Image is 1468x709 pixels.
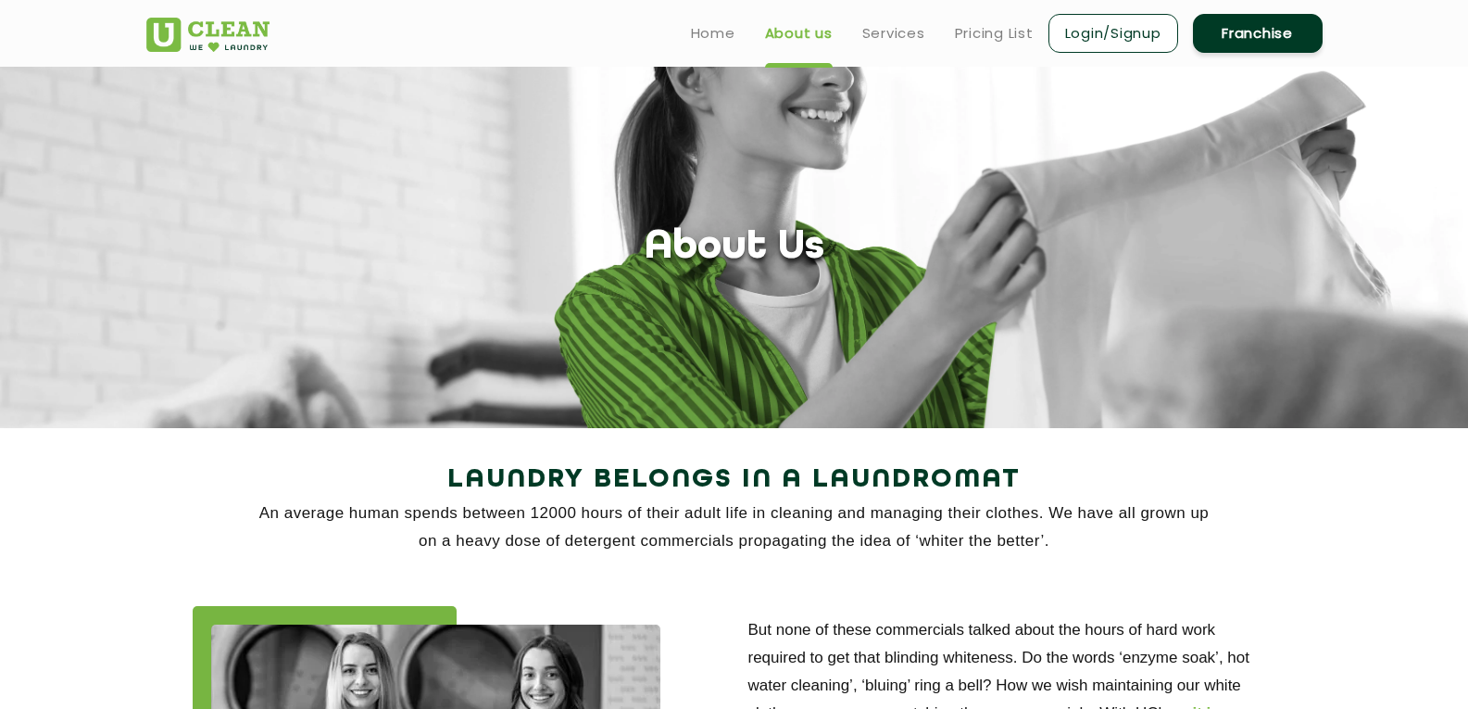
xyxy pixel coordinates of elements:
a: Franchise [1193,14,1323,53]
a: Services [862,22,925,44]
p: An average human spends between 12000 hours of their adult life in cleaning and managing their cl... [146,500,1323,555]
a: Pricing List [955,22,1034,44]
img: UClean Laundry and Dry Cleaning [146,18,270,52]
h2: Laundry Belongs in a Laundromat [146,458,1323,502]
a: Home [691,22,735,44]
h1: About Us [645,224,824,272]
a: About us [765,22,833,44]
a: Login/Signup [1048,14,1178,53]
